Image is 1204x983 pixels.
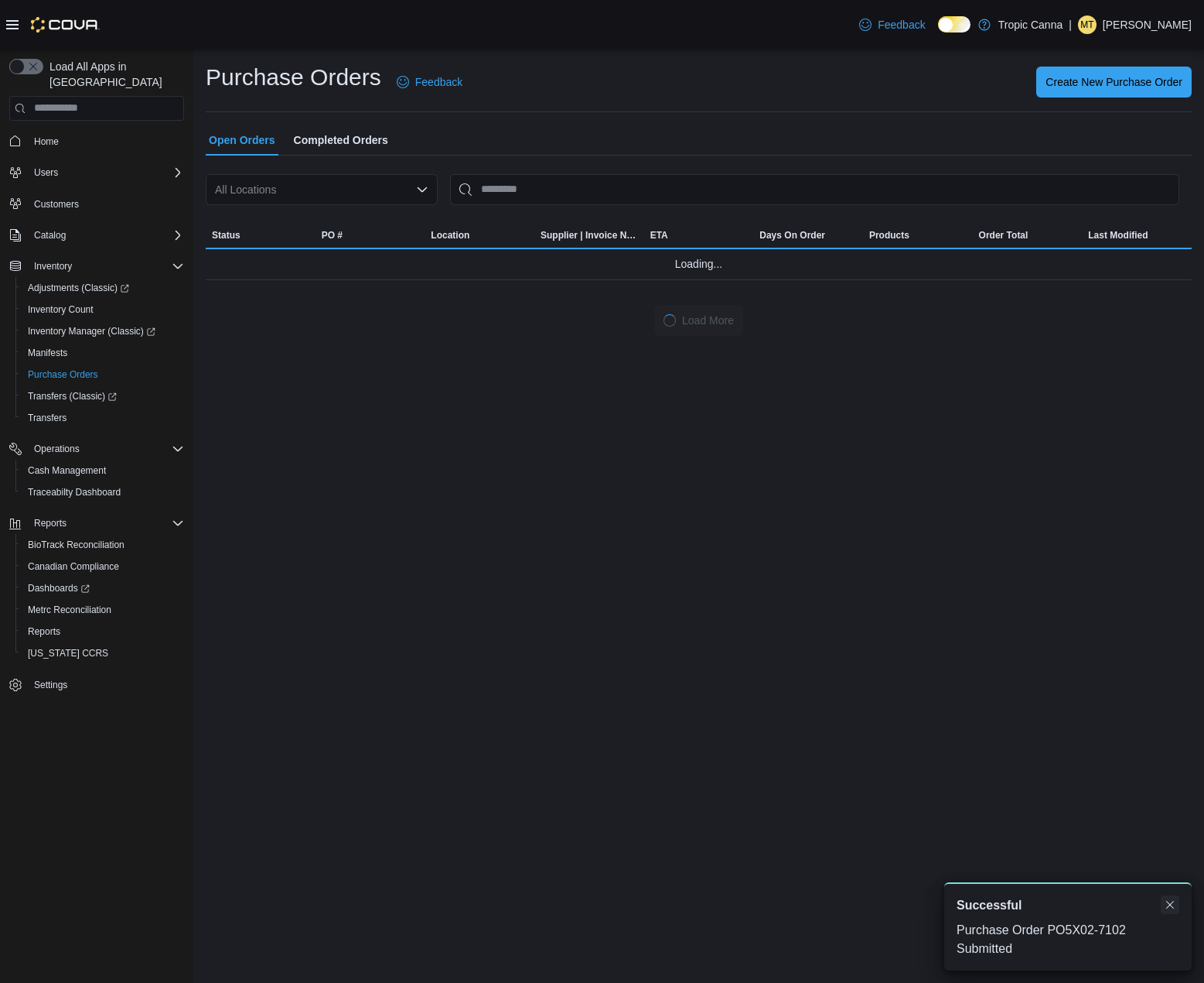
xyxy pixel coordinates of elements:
span: Metrc Reconciliation [28,604,111,616]
button: Cash Management [15,460,190,481]
span: Order Total [979,229,1028,241]
a: Inventory Count [22,300,100,319]
span: Customers [34,198,79,211]
span: Canadian Compliance [22,557,184,576]
span: Days On Order [759,229,825,241]
button: Settings [3,673,190,696]
span: Purchase Orders [22,365,184,384]
span: [US_STATE] CCRS [28,647,108,659]
a: Dashboards [22,579,96,598]
span: Manifests [28,347,67,359]
button: LoadingLoad More [654,305,743,336]
button: Users [28,163,64,182]
span: Create New Purchase Order [1045,74,1182,90]
span: BioTrack Reconciliation [28,539,124,551]
span: Location [431,229,469,241]
button: Last Modified [1082,223,1192,248]
span: Home [34,135,59,148]
span: Inventory [28,257,184,276]
span: Catalog [28,226,184,245]
button: Reports [28,514,73,533]
button: Users [3,162,190,183]
span: Traceabilty Dashboard [22,483,184,502]
span: Status [212,229,240,241]
span: Inventory Manager (Classic) [22,322,184,341]
h1: Purchase Orders [206,62,381,93]
a: Adjustments (Classic) [22,279,135,297]
p: [PERSON_NAME] [1103,15,1192,34]
button: Operations [28,440,86,458]
img: Cova [31,17,100,33]
a: Reports [22,622,67,641]
span: Operations [28,440,184,458]
span: Transfers [22,409,184,427]
button: Inventory [28,257,78,276]
button: Manifests [15,342,190,364]
button: Home [3,130,190,152]
span: Inventory [34,260,72,272]
button: Dismiss toast [1161,896,1179,914]
span: Purchase Orders [28,368,98,381]
span: Reports [28,514,184,533]
a: Purchase Orders [22,365,104,384]
a: Inventory Manager (Classic) [15,320,190,342]
span: Loading... [675,255,723,273]
button: Status [206,223,315,248]
button: Inventory [3,255,190,277]
p: | [1069,15,1072,34]
div: Notification [957,896,1179,915]
button: Reports [3,512,190,534]
span: Dashboards [28,582,90,594]
button: Days On Order [753,223,863,248]
input: Dark Mode [938,16,970,33]
span: Adjustments (Classic) [22,279,184,297]
span: Cash Management [22,461,184,480]
a: Settings [28,676,73,694]
button: Create New Purchase Order [1036,67,1192,98]
span: Settings [34,679,67,691]
span: Completed Orders [294,125,388,156]
button: Catalog [28,226,72,245]
button: BioTrack Reconciliation [15,534,190,556]
span: Traceabilty Dashboard [28,486,121,498]
button: [US_STATE] CCRS [15,642,190,664]
a: Transfers (Classic) [22,387,123,406]
button: PO # [315,223,425,248]
span: Feedback [415,74,462,90]
a: Adjustments (Classic) [15,277,190,299]
span: Catalog [34,229,66,241]
a: [US_STATE] CCRS [22,644,114,663]
button: Traceabilty Dashboard [15,481,190,503]
a: Transfers (Classic) [15,385,190,407]
button: Supplier | Invoice Number [534,223,644,248]
span: Dark Mode [938,33,939,33]
span: Supplier | Invoice Number [541,229,638,241]
span: Load More [682,313,734,328]
div: Purchase Order PO5X02-7102 Submitted [957,921,1179,958]
span: Transfers [28,412,67,424]
a: Metrc Reconciliation [22,601,118,619]
span: Inventory Count [22,300,184,319]
button: Customers [3,193,190,215]
span: Manifests [22,344,184,362]
span: Open Orders [209,125,275,156]
span: Washington CCRS [22,644,184,663]
span: BioTrack Reconciliation [22,536,184,554]
button: Order Total [973,223,1083,248]
span: Customers [28,194,184,214]
span: Home [28,132,184,151]
p: Tropic Canna [998,15,1063,34]
a: Dashboards [15,577,190,599]
span: Inventory Count [28,303,94,316]
button: ETA [644,223,754,248]
span: Users [28,163,184,182]
span: Load All Apps in [GEOGRAPHIC_DATA] [43,59,184,90]
span: MT [1080,15,1093,34]
a: Canadian Compliance [22,557,125,576]
a: Customers [28,195,85,214]
a: Home [28,132,65,151]
span: Transfers (Classic) [28,390,117,402]
button: Catalog [3,224,190,246]
a: Traceabilty Dashboard [22,483,127,502]
button: Metrc Reconciliation [15,599,190,621]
